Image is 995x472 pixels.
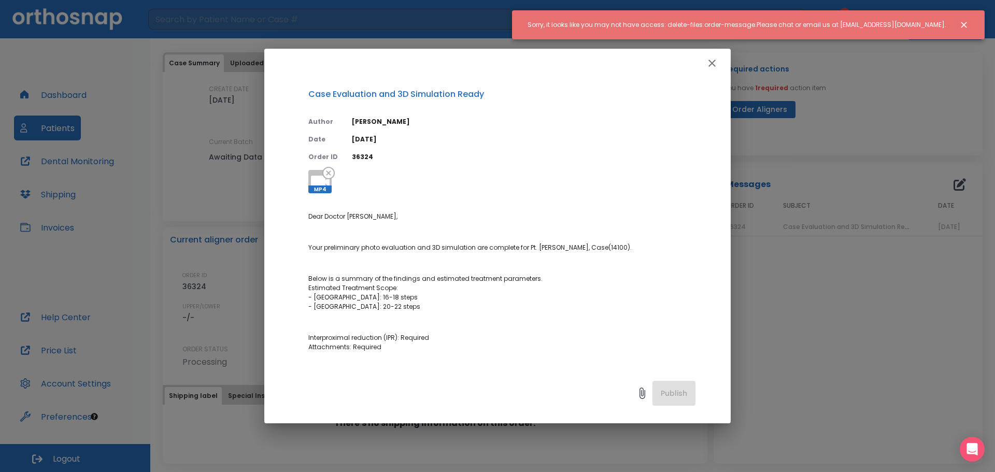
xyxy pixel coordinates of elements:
div: Sorry, it looks like you may not have access: delete-files:order-message.Please chat or email us ... [528,16,946,34]
span: MP4 [308,185,332,193]
p: [PERSON_NAME] [352,117,695,126]
p: Interproximal reduction (IPR): Required Attachments: Required [308,333,695,352]
p: 36324 [352,152,695,162]
p: Below is a summary of the findings and estimated treatment parameters. Estimated Treatment Scope:... [308,274,695,311]
p: Case Evaluation and 3D Simulation Ready [308,88,695,101]
p: Author [308,117,339,126]
p: Date [308,135,339,144]
button: Close notification [955,16,973,34]
p: Your preliminary photo evaluation and 3D simulation are complete for Pt. [PERSON_NAME], Case(14100). [308,243,695,252]
p: [DATE] [352,135,695,144]
p: Order ID [308,152,339,162]
div: Open Intercom Messenger [960,437,985,462]
p: Dear Doctor [PERSON_NAME], [308,212,695,221]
